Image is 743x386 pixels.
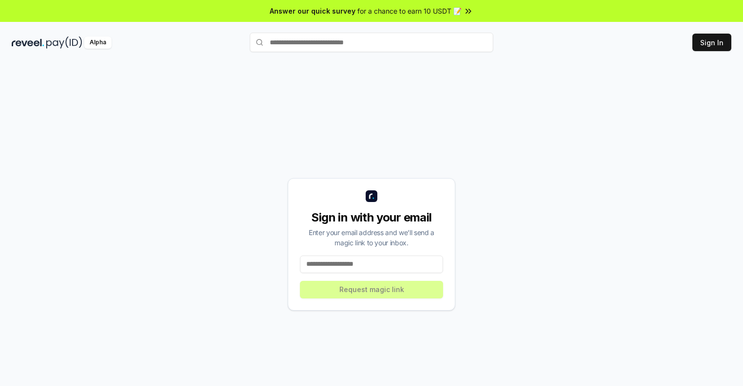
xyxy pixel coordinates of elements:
[270,6,355,16] span: Answer our quick survey
[300,210,443,225] div: Sign in with your email
[46,37,82,49] img: pay_id
[357,6,462,16] span: for a chance to earn 10 USDT 📝
[300,227,443,248] div: Enter your email address and we’ll send a magic link to your inbox.
[366,190,377,202] img: logo_small
[84,37,111,49] div: Alpha
[12,37,44,49] img: reveel_dark
[692,34,731,51] button: Sign In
